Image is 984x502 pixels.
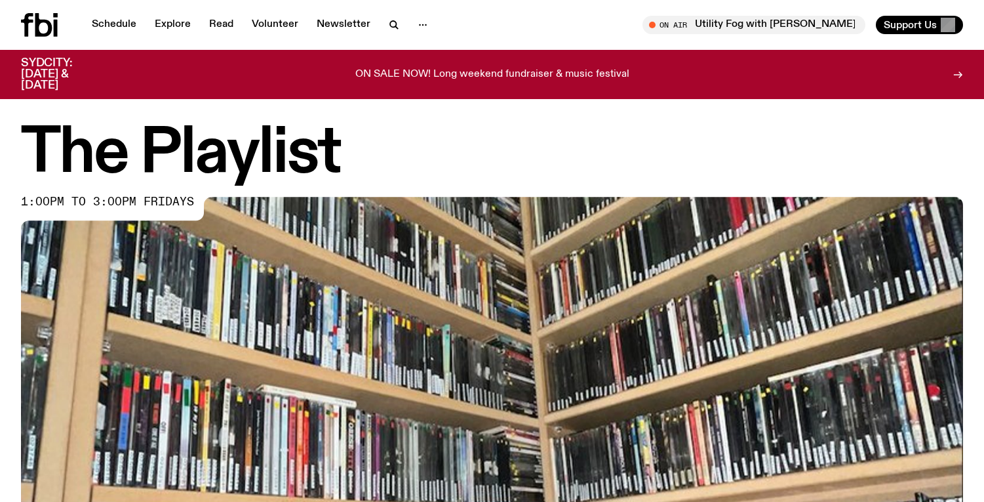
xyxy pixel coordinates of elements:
[244,16,306,34] a: Volunteer
[884,19,937,31] span: Support Us
[309,16,378,34] a: Newsletter
[84,16,144,34] a: Schedule
[201,16,241,34] a: Read
[21,58,105,91] h3: SYDCITY: [DATE] & [DATE]
[642,16,865,34] button: On AirUtility Fog with [PERSON_NAME]
[355,69,629,81] p: ON SALE NOW! Long weekend fundraiser & music festival
[147,16,199,34] a: Explore
[21,125,963,184] h1: The Playlist
[21,197,194,207] span: 1:00pm to 3:00pm fridays
[876,16,963,34] button: Support Us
